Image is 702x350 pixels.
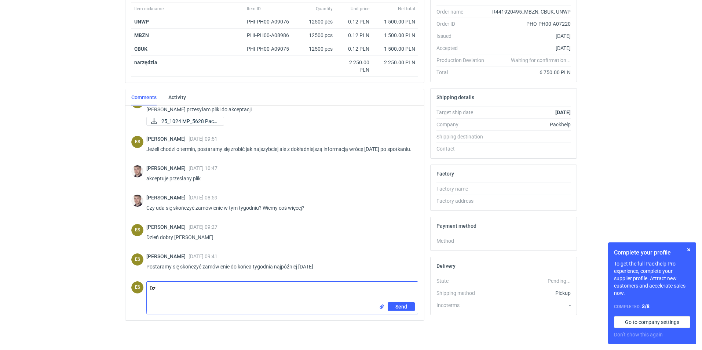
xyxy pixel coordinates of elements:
[436,94,474,100] h2: Shipping details
[189,195,217,201] span: [DATE] 08:59
[490,32,571,40] div: [DATE]
[146,165,189,171] span: [PERSON_NAME]
[436,121,490,128] div: Company
[351,6,369,12] span: Unit price
[436,237,490,245] div: Method
[146,105,412,114] p: [PERSON_NAME] przesyłam pliki do akceptacji
[490,145,571,152] div: -
[146,145,412,154] p: Jeżeli chodzi o termin, postaramy się zrobić jak najszybciej ale z dokładniejszą informacją wrócę...
[398,6,415,12] span: Net total
[548,278,571,284] em: Pending...
[247,6,261,12] span: Item ID
[375,32,415,39] div: 1 500.00 PLN
[436,185,490,192] div: Factory name
[436,69,490,76] div: Total
[436,8,490,15] div: Order name
[189,224,217,230] span: [DATE] 09:27
[146,117,220,126] div: 25_1024 MP_5628 Packhelp Kartoniki 3wz.--.1A.PDF
[146,195,189,201] span: [PERSON_NAME]
[395,304,407,309] span: Send
[299,42,336,56] div: 12500 pcs
[436,171,454,177] h2: Factory
[555,109,571,115] strong: [DATE]
[131,253,143,266] div: Elżbieta Sybilska
[684,245,693,254] button: Skip for now
[247,32,296,39] div: PHI-PH00-A08986
[375,59,415,66] div: 2 250.00 PLN
[134,59,157,65] strong: narzędzia
[131,136,143,148] div: Elżbieta Sybilska
[490,237,571,245] div: -
[436,32,490,40] div: Issued
[189,253,217,259] span: [DATE] 09:41
[490,289,571,297] div: Pickup
[247,45,296,53] div: PHI-PH00-A09075
[146,262,412,271] p: Postaramy się skończyć zamówienie do końca tygodnia najpóźniej [DATE]
[299,29,336,42] div: 12500 pcs
[436,133,490,140] div: Shipping destination
[146,136,189,142] span: [PERSON_NAME]
[131,165,143,177] img: Maciej Sikora
[131,224,143,236] figcaption: ES
[247,18,296,25] div: PHI-PH00-A09076
[614,316,690,328] a: Go to company settings
[339,32,369,39] div: 0.12 PLN
[134,32,149,38] a: MBZN
[642,303,650,309] strong: 3 / 8
[490,69,571,76] div: 6 750.00 PLN
[131,253,143,266] figcaption: ES
[161,117,218,125] span: 25_1024 MP_5628 Pack...
[147,282,418,302] textarea: Dz
[490,197,571,205] div: -
[436,302,490,309] div: Incoterms
[436,289,490,297] div: Shipping method
[436,263,456,269] h2: Delivery
[614,303,690,310] div: Completed:
[131,89,157,105] a: Comments
[146,174,412,183] p: akceptuje przesłany plik
[131,281,143,293] div: Elżbieta Sybilska
[490,302,571,309] div: -
[339,18,369,25] div: 0.12 PLN
[131,224,143,236] div: Elżbieta Sybilska
[436,223,476,229] h2: Payment method
[134,19,149,25] strong: UNWP
[134,46,147,52] strong: CBUK
[299,15,336,29] div: 12500 pcs
[131,195,143,207] img: Maciej Sikora
[511,57,571,64] em: Waiting for confirmation...
[134,6,164,12] span: Item nickname
[436,145,490,152] div: Contact
[146,224,189,230] span: [PERSON_NAME]
[436,197,490,205] div: Factory address
[146,203,412,212] p: Czy uda się skończyć zamówienie w tym tygodniu? Wiemy coś więcej?
[168,89,186,105] a: Activity
[375,18,415,25] div: 1 500.00 PLN
[316,6,333,12] span: Quantity
[388,302,415,311] button: Send
[490,121,571,128] div: Packhelp
[339,45,369,53] div: 0.12 PLN
[490,185,571,192] div: -
[146,253,189,259] span: [PERSON_NAME]
[436,277,490,285] div: State
[614,248,690,257] h1: Complete your profile
[436,44,490,52] div: Accepted
[436,20,490,28] div: Order ID
[490,20,571,28] div: PHO-PH00-A07220
[131,281,143,293] figcaption: ES
[490,44,571,52] div: [DATE]
[490,8,571,15] div: R441920495_MBZN, CBUK, UNWP
[339,59,369,73] div: 2 250.00 PLN
[614,331,663,338] button: Don’t show this again
[436,57,490,64] div: Production Deviation
[189,165,217,171] span: [DATE] 10:47
[614,260,690,297] p: To get the full Packhelp Pro experience, complete your supplier profile. Attract new customers an...
[146,233,412,242] p: Dzień dobry [PERSON_NAME]
[375,45,415,53] div: 1 500.00 PLN
[189,136,217,142] span: [DATE] 09:51
[146,117,224,126] a: 25_1024 MP_5628 Pack...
